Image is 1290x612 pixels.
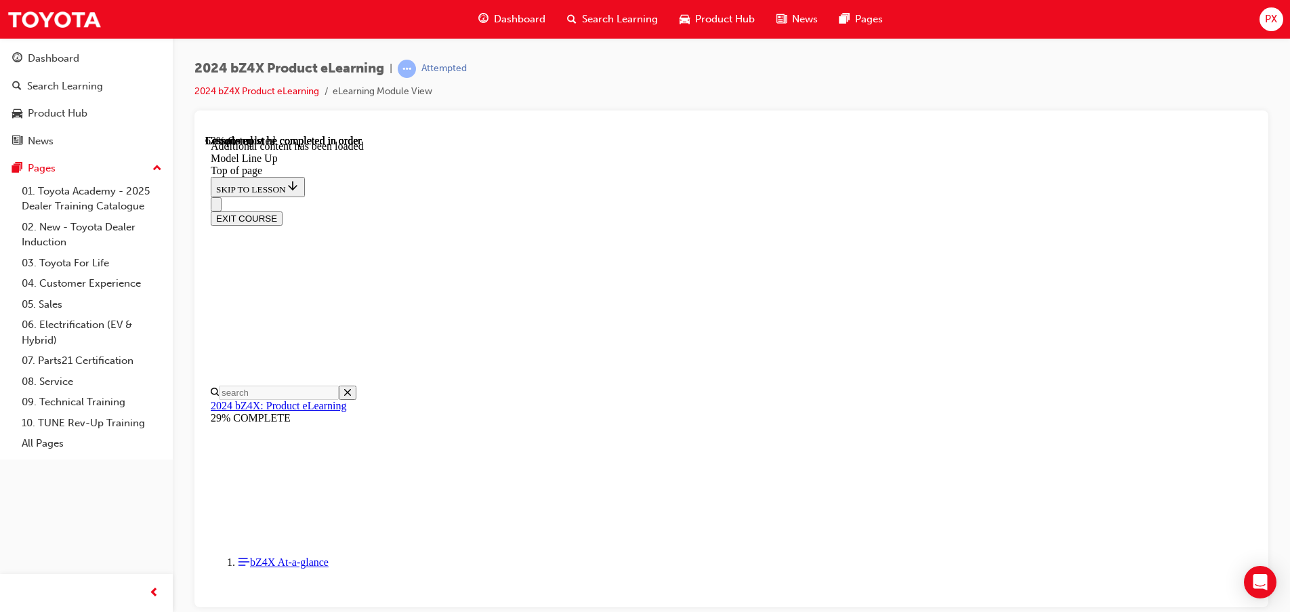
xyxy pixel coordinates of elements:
a: 07. Parts21 Certification [16,350,167,371]
span: guage-icon [12,53,22,65]
span: Dashboard [494,12,545,27]
a: 03. Toyota For Life [16,253,167,274]
button: Pages [5,156,167,181]
input: Search [14,251,133,265]
div: 29% COMPLETE [5,277,1047,289]
a: 09. Technical Training [16,392,167,413]
span: PX [1265,12,1277,27]
div: Search Learning [27,79,103,94]
button: Close search menu [133,251,151,265]
span: guage-icon [478,11,488,28]
a: 08. Service [16,371,167,392]
div: Top of page [5,30,1047,42]
a: 04. Customer Experience [16,273,167,294]
a: Search Learning [5,74,167,99]
span: news-icon [776,11,787,28]
span: car-icon [680,11,690,28]
span: pages-icon [839,11,850,28]
span: learningRecordVerb_ATTEMPT-icon [398,60,416,78]
span: Pages [855,12,883,27]
button: EXIT COURSE [5,77,77,91]
span: up-icon [152,160,162,178]
a: 02. New - Toyota Dealer Induction [16,217,167,253]
a: 2024 bZ4X: Product eLearning [5,265,141,277]
div: News [28,134,54,149]
div: Model Line Up [5,18,1047,30]
span: | [390,61,392,77]
a: pages-iconPages [829,5,894,33]
div: Dashboard [28,51,79,66]
a: 01. Toyota Academy - 2025 Dealer Training Catalogue [16,181,167,217]
button: Close navigation menu [5,62,16,77]
button: PX [1260,7,1283,31]
a: news-iconNews [766,5,829,33]
li: eLearning Module View [333,84,432,100]
div: Attempted [421,62,467,75]
div: Pages [28,161,56,176]
a: search-iconSearch Learning [556,5,669,33]
span: search-icon [567,11,577,28]
span: prev-icon [149,585,159,602]
button: DashboardSearch LearningProduct HubNews [5,43,167,156]
span: search-icon [12,81,22,93]
a: 10. TUNE Rev-Up Training [16,413,167,434]
span: Search Learning [582,12,658,27]
a: 06. Electrification (EV & Hybrid) [16,314,167,350]
a: Dashboard [5,46,167,71]
span: pages-icon [12,163,22,175]
span: SKIP TO LESSON [11,49,94,60]
a: 05. Sales [16,294,167,315]
div: Product Hub [28,106,87,121]
span: car-icon [12,108,22,120]
a: Product Hub [5,101,167,126]
span: Product Hub [695,12,755,27]
div: Additional content has been loaded [5,5,1047,18]
a: car-iconProduct Hub [669,5,766,33]
a: 2024 bZ4X Product eLearning [194,85,319,97]
span: news-icon [12,136,22,148]
a: guage-iconDashboard [467,5,556,33]
span: 2024 bZ4X Product eLearning [194,61,384,77]
img: Trak [7,4,102,35]
a: All Pages [16,433,167,454]
div: Open Intercom Messenger [1244,566,1276,598]
a: News [5,129,167,154]
span: News [792,12,818,27]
